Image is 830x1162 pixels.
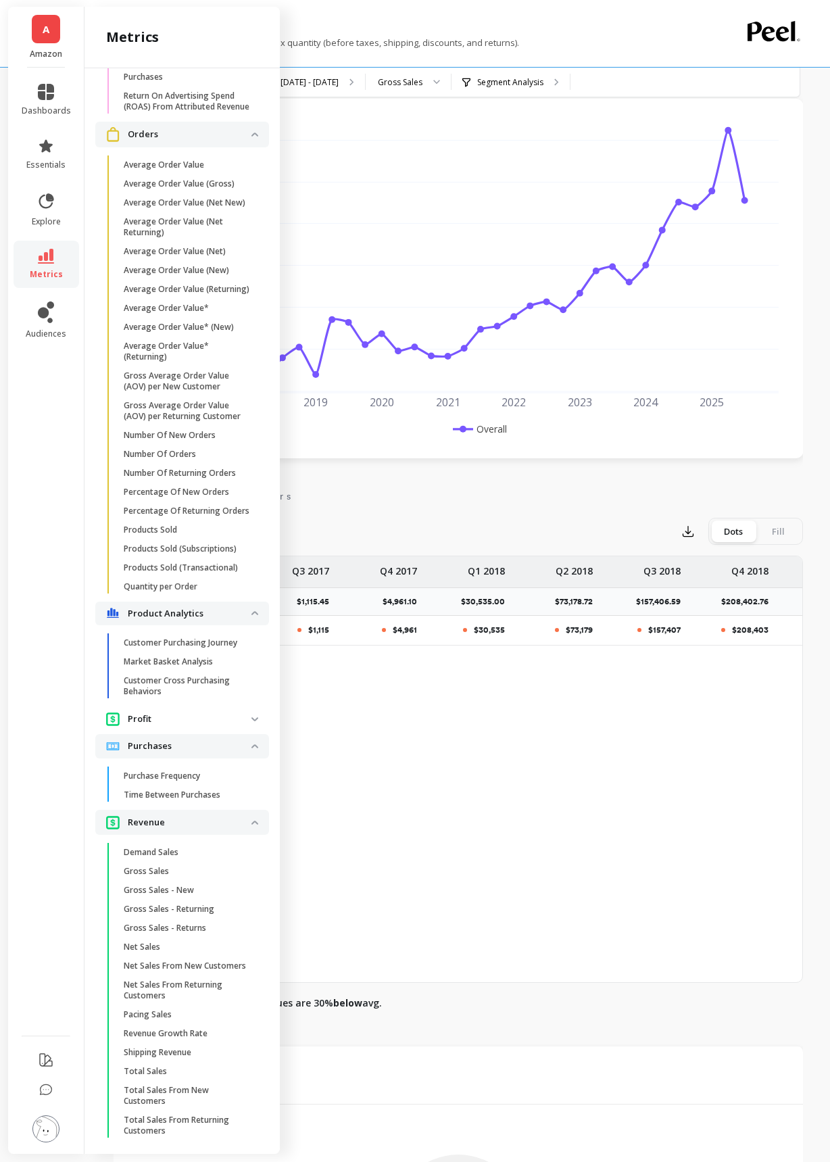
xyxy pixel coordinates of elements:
p: Purchase Frequency [124,771,200,781]
img: navigation item icon [106,815,120,829]
p: Gross Sales - Returns [124,923,206,934]
p: Average Order Value (New) [124,265,229,276]
p: Gross Sales - New [124,885,194,896]
p: Average Order Value (Net New) [124,197,245,208]
p: Profit [128,712,251,726]
div: Dots [711,521,756,542]
p: $208,403 [732,625,768,635]
p: Values are 30% avg. [262,996,382,1010]
p: Time Between Purchases [124,790,220,800]
p: Segment Analysis [477,77,543,88]
img: down caret icon [251,611,258,615]
p: Average Order Value* (New) [124,322,234,333]
p: $157,407 [648,625,681,635]
p: $157,406.59 [636,596,689,607]
div: Fill [756,521,800,542]
p: Quantity per Order [124,581,197,592]
span: essentials [26,160,66,170]
p: Shipping Revenue [124,1047,191,1058]
p: Product Analytics [128,607,251,621]
p: Products Sold (Transactional) [124,562,238,573]
span: explore [32,216,61,227]
p: Gross Average Order Value (AOV) per New Customer [124,370,253,392]
p: $1,115 [308,625,329,635]
img: down caret icon [251,744,258,748]
p: Q3 2017 [292,556,329,578]
img: down caret icon [251,132,258,137]
img: navigation item icon [106,742,120,750]
p: $30,535.00 [461,596,513,607]
span: metrics [30,269,63,280]
h2: metrics [106,28,159,47]
p: Percentage Of New Orders [124,487,229,498]
img: navigation item icon [106,608,120,619]
p: $73,178.72 [555,596,601,607]
span: dashboards [22,105,71,116]
p: Return On Advertising Spend (ROAS) From Attributed Revenue [124,91,253,112]
p: Gross Average Order Value (AOV) per Returning Customer [124,400,253,422]
p: Q4 2017 [380,556,417,578]
p: Average Order Value (Gross) [124,178,235,189]
p: Average Order Value* (Returning) [124,341,253,362]
p: Products Sold [124,525,177,535]
p: Q4 2018 [731,556,768,578]
p: Number Of Returning Orders [124,468,236,479]
p: Total Sales From Returning Customers [124,1115,253,1136]
p: Sum of gross sales = product price x quantity (before taxes, shipping, discounts, and returns). [114,37,519,49]
p: Gross Sales [124,866,169,877]
p: Number Of New Orders [124,430,216,441]
p: Gross Sales - Returning [124,904,214,915]
p: Average Order Value (Returning) [124,284,249,295]
p: $208,402.76 [721,596,777,607]
div: Gross Sales [378,76,422,89]
img: profile picture [32,1115,59,1142]
p: Revenue [128,816,251,829]
p: $4,961 [393,625,417,635]
p: Average Order Value* [124,303,209,314]
p: Total Sales [124,1066,167,1077]
p: Percentage Of Returning Orders [124,506,249,516]
p: Total Sales From New Customers [124,1085,253,1107]
p: Revenue Growth Rate [124,1028,207,1039]
p: Purchases [128,740,251,753]
p: Average Order Value (Net Returning) [124,216,253,238]
p: Net Sales From Returning Customers [124,979,253,1001]
p: Net Sales From New Customers [124,961,246,971]
p: Average Order Value (Net) [124,246,226,257]
span: A [43,22,49,37]
img: navigation item icon [106,127,120,141]
p: $73,179 [566,625,593,635]
p: Market Basket Analysis [124,656,213,667]
p: Pacing Sales [124,1009,172,1020]
p: Net Sales [124,942,160,952]
p: $4,961.10 [383,596,425,607]
p: Demand Sales [124,847,178,858]
p: Q1 2018 [468,556,505,578]
span: audiences [26,329,66,339]
p: Amazon [22,49,71,59]
p: Products Sold (Subscriptions) [124,543,237,554]
nav: Tabs [114,479,803,510]
p: Orders [128,128,251,141]
img: down caret icon [251,717,258,721]
p: Q3 2018 [643,556,681,578]
img: down caret icon [251,821,258,825]
p: Number Of Orders [124,449,196,460]
strong: below [333,996,362,1009]
p: Average Order Value [124,160,204,170]
p: Customer Cross Purchasing Behaviors [124,675,253,697]
p: Customer Purchasing Journey [124,637,237,648]
img: navigation item icon [106,712,120,726]
p: Q2 2018 [556,556,593,578]
p: $1,115.45 [297,596,337,607]
p: Purchases [124,72,163,82]
p: $30,535 [474,625,505,635]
